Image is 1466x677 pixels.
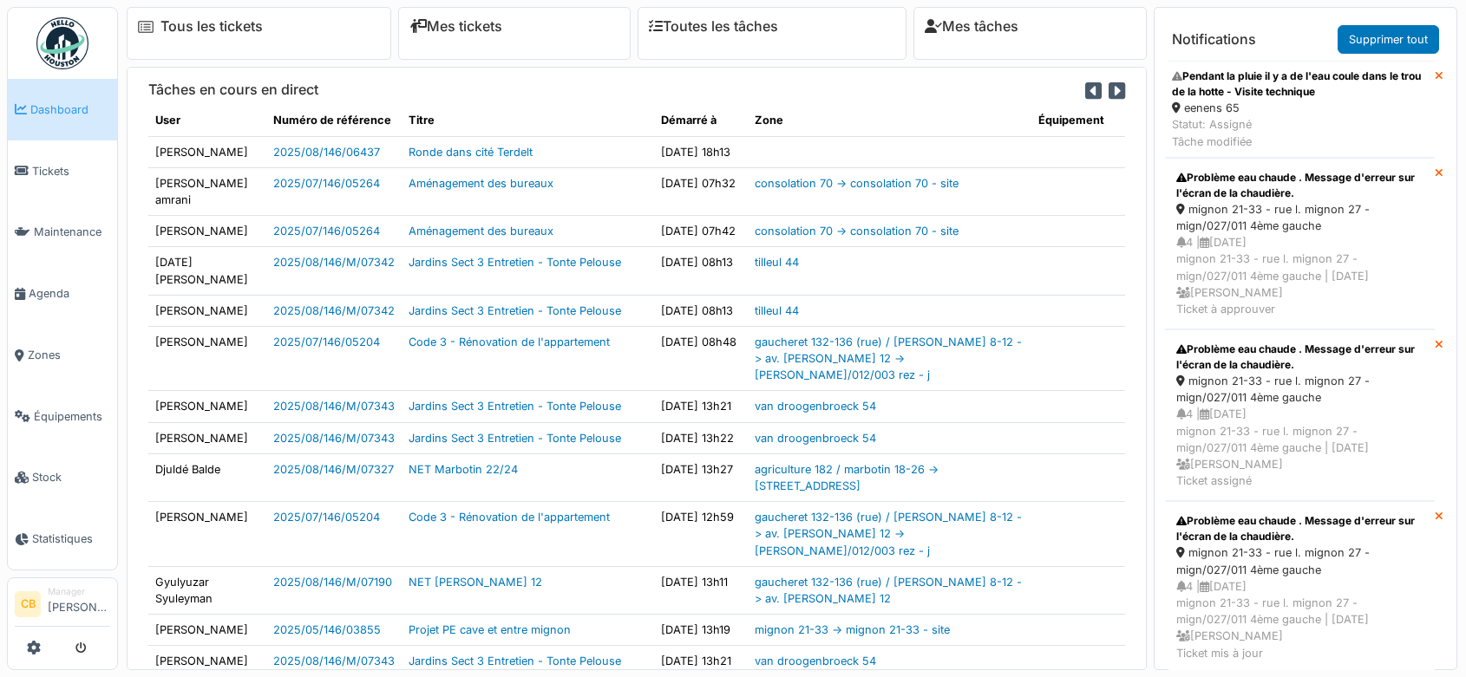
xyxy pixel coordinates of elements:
[755,511,1022,557] a: gaucheret 132-136 (rue) / [PERSON_NAME] 8-12 -> av. [PERSON_NAME] 12 -> [PERSON_NAME]/012/003 rez...
[1176,406,1423,489] div: 4 | [DATE] mignon 21-33 - rue l. mignon 27 - mign/027/011 4ème gauche | [DATE] [PERSON_NAME] Tick...
[30,101,110,118] span: Dashboard
[755,463,939,492] a: agriculture 182 / marbotin 18-26 -> [STREET_ADDRESS]
[1172,68,1428,100] div: Pendant la pluie il y a de l'eau coule dans le trou de la hotte - Visite technique
[148,295,266,326] td: [PERSON_NAME]
[1165,158,1435,329] a: Problème eau chaude . Message d'erreur sur l'écran de la chaudière. mignon 21-33 - rue l. mignon ...
[409,463,518,476] a: NET Marbotin 22/24
[32,469,110,485] span: Stock
[273,177,380,190] a: 2025/07/146/05264
[755,177,959,190] a: consolation 70 -> consolation 70 - site
[755,654,876,667] a: van droogenbroeck 54
[654,295,748,326] td: [DATE] 08h13
[654,136,748,167] td: [DATE] 18h13
[8,79,117,140] a: Dashboard
[1176,234,1423,317] div: 4 | [DATE] mignon 21-33 - rue l. mignon 27 - mign/027/011 4ème gauche | [DATE] [PERSON_NAME] Tick...
[654,453,748,501] td: [DATE] 13h27
[8,508,117,570] a: Statistiques
[160,18,263,35] a: Tous les tickets
[654,216,748,247] td: [DATE] 07h42
[1176,544,1423,577] div: mignon 21-33 - rue l. mignon 27 - mign/027/011 4ème gauche
[148,422,266,453] td: [PERSON_NAME]
[8,447,117,509] a: Stock
[148,502,266,567] td: [PERSON_NAME]
[273,304,395,317] a: 2025/08/146/M/07342
[8,324,117,386] a: Zones
[148,136,266,167] td: [PERSON_NAME]
[273,256,395,269] a: 2025/08/146/M/07342
[273,576,392,589] a: 2025/08/146/M/07190
[654,615,748,646] td: [DATE] 13h19
[755,576,1022,605] a: gaucheret 132-136 (rue) / [PERSON_NAME] 8-12 -> av. [PERSON_NAME] 12
[273,623,381,636] a: 2025/05/146/03855
[409,400,621,413] a: Jardins Sect 3 Entretien - Tonte Pelouse
[654,646,748,677] td: [DATE] 13h21
[8,140,117,202] a: Tickets
[34,224,110,240] span: Maintenance
[1172,116,1428,149] div: Statut: Assigné Tâche modifiée
[48,585,110,598] div: Manager
[273,511,380,524] a: 2025/07/146/05204
[1172,100,1428,116] div: eenens 65
[273,225,380,238] a: 2025/07/146/05264
[266,105,402,136] th: Numéro de référence
[1031,105,1125,136] th: Équipement
[273,463,394,476] a: 2025/08/146/M/07327
[148,216,266,247] td: [PERSON_NAME]
[1165,61,1435,158] a: Pendant la pluie il y a de l'eau coule dans le trou de la hotte - Visite technique eenens 65 Stat...
[755,400,876,413] a: van droogenbroeck 54
[148,646,266,677] td: [PERSON_NAME]
[36,17,88,69] img: Badge_color-CXgf-gQk.svg
[155,114,180,127] span: translation missing: fr.shared.user
[1176,578,1423,661] div: 4 | [DATE] mignon 21-33 - rue l. mignon 27 - mign/027/011 4ème gauche | [DATE] [PERSON_NAME] Tick...
[28,347,110,363] span: Zones
[409,335,610,348] a: Code 3 - Rénovation de l'appartement
[755,304,799,317] a: tilleul 44
[409,177,553,190] a: Aménagement des bureaux
[409,654,621,667] a: Jardins Sect 3 Entretien - Tonte Pelouse
[1165,501,1435,673] a: Problème eau chaude . Message d'erreur sur l'écran de la chaudière. mignon 21-33 - rue l. mignon ...
[755,225,959,238] a: consolation 70 -> consolation 70 - site
[148,453,266,501] td: Djuldé Balde
[148,566,266,614] td: Gyulyuzar Syuleyman
[654,105,748,136] th: Démarré à
[8,202,117,264] a: Maintenance
[34,408,110,425] span: Équipements
[273,335,380,348] a: 2025/07/146/05204
[273,146,380,159] a: 2025/08/146/06437
[8,263,117,324] a: Agenda
[273,654,395,667] a: 2025/08/146/M/07343
[29,285,110,302] span: Agenda
[409,511,610,524] a: Code 3 - Rénovation de l'appartement
[1165,329,1435,501] a: Problème eau chaude . Message d'erreur sur l'écran de la chaudière. mignon 21-33 - rue l. mignon ...
[402,105,654,136] th: Titre
[1176,170,1423,201] div: Problème eau chaude . Message d'erreur sur l'écran de la chaudière.
[1176,373,1423,406] div: mignon 21-33 - rue l. mignon 27 - mign/027/011 4ème gauche
[654,247,748,295] td: [DATE] 08h13
[409,18,502,35] a: Mes tickets
[8,386,117,447] a: Équipements
[654,566,748,614] td: [DATE] 13h11
[654,391,748,422] td: [DATE] 13h21
[409,256,621,269] a: Jardins Sect 3 Entretien - Tonte Pelouse
[409,304,621,317] a: Jardins Sect 3 Entretien - Tonte Pelouse
[15,585,110,627] a: CB Manager[PERSON_NAME]
[1176,342,1423,373] div: Problème eau chaude . Message d'erreur sur l'écran de la chaudière.
[755,256,799,269] a: tilleul 44
[748,105,1031,136] th: Zone
[273,432,395,445] a: 2025/08/146/M/07343
[1172,31,1256,48] h6: Notifications
[1338,25,1439,54] a: Supprimer tout
[48,585,110,622] li: [PERSON_NAME]
[409,432,621,445] a: Jardins Sect 3 Entretien - Tonte Pelouse
[755,623,950,636] a: mignon 21-33 -> mignon 21-33 - site
[409,576,542,589] a: NET [PERSON_NAME] 12
[32,531,110,547] span: Statistiques
[148,391,266,422] td: [PERSON_NAME]
[15,591,41,617] li: CB
[148,81,318,98] h6: Tâches en cours en direct
[409,623,571,636] a: Projet PE cave et entre mignon
[925,18,1018,35] a: Mes tâches
[1176,201,1423,234] div: mignon 21-33 - rue l. mignon 27 - mign/027/011 4ème gauche
[32,163,110,179] span: Tickets
[1176,513,1423,544] div: Problème eau chaude . Message d'erreur sur l'écran de la chaudière.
